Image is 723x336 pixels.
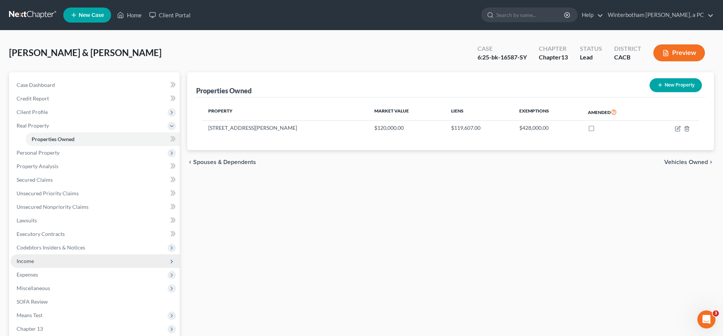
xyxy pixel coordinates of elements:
[17,109,48,115] span: Client Profile
[539,53,568,62] div: Chapter
[561,53,568,61] span: 13
[26,132,180,146] a: Properties Owned
[17,258,34,264] span: Income
[145,8,194,22] a: Client Portal
[578,8,603,22] a: Help
[11,200,180,214] a: Unsecured Nonpriority Claims
[17,122,49,129] span: Real Property
[708,159,714,165] i: chevron_right
[202,121,368,135] td: [STREET_ADDRESS][PERSON_NAME]
[193,159,256,165] span: Spouses & Dependents
[445,121,513,135] td: $119,607.00
[196,86,252,95] div: Properties Owned
[17,285,50,291] span: Miscellaneous
[368,121,445,135] td: $120,000.00
[202,103,368,121] th: Property
[614,53,641,62] div: CACB
[32,136,75,142] span: Properties Owned
[17,176,53,183] span: Secured Claims
[653,44,705,61] button: Preview
[17,190,79,196] span: Unsecured Priority Claims
[368,103,445,121] th: Market Value
[477,44,527,53] div: Case
[17,271,38,278] span: Expenses
[664,159,714,165] button: Vehicles Owned chevron_right
[513,103,582,121] th: Exemptions
[582,103,649,121] th: Amended
[713,310,719,316] span: 3
[17,312,43,318] span: Means Test
[580,53,602,62] div: Lead
[11,187,180,200] a: Unsecured Priority Claims
[17,163,58,169] span: Property Analysis
[17,204,88,210] span: Unsecured Nonpriority Claims
[614,44,641,53] div: District
[539,44,568,53] div: Chapter
[513,121,582,135] td: $428,000.00
[11,160,180,173] a: Property Analysis
[17,217,37,223] span: Lawsuits
[580,44,602,53] div: Status
[17,149,59,156] span: Personal Property
[17,298,48,305] span: SOFA Review
[11,295,180,309] a: SOFA Review
[187,159,193,165] i: chevron_left
[11,92,180,105] a: Credit Report
[697,310,715,328] iframe: Intercom live chat
[113,8,145,22] a: Home
[664,159,708,165] span: Vehicles Owned
[496,8,565,22] input: Search by name...
[477,53,527,62] div: 6:25-bk-16587-SY
[17,231,65,237] span: Executory Contracts
[17,325,43,332] span: Chapter 13
[79,12,104,18] span: New Case
[11,227,180,241] a: Executory Contracts
[11,173,180,187] a: Secured Claims
[11,78,180,92] a: Case Dashboard
[445,103,513,121] th: Liens
[17,82,55,88] span: Case Dashboard
[650,78,702,92] button: New Property
[187,159,256,165] button: chevron_left Spouses & Dependents
[11,214,180,227] a: Lawsuits
[604,8,714,22] a: Winterbotham [PERSON_NAME], a PC
[9,47,162,58] span: [PERSON_NAME] & [PERSON_NAME]
[17,95,49,102] span: Credit Report
[17,244,85,251] span: Codebtors Insiders & Notices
